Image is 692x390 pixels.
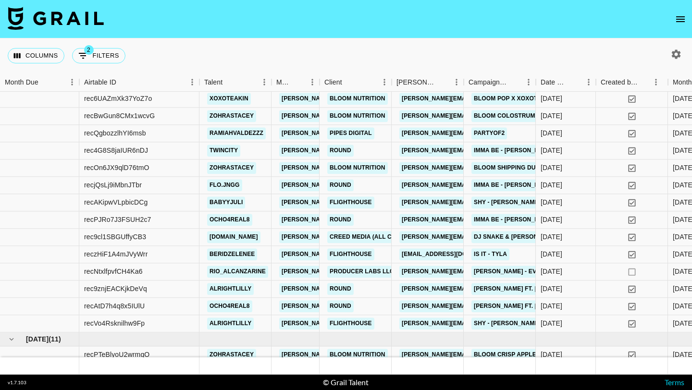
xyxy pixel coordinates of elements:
[399,214,556,226] a: [PERSON_NAME][EMAIL_ADDRESS][DOMAIN_NAME]
[279,300,485,312] a: [PERSON_NAME][EMAIL_ADDRESS][PERSON_NAME][DOMAIN_NAME]
[399,231,605,243] a: [PERSON_NAME][EMAIL_ADDRESS][PERSON_NAME][DOMAIN_NAME]
[279,127,485,139] a: [PERSON_NAME][EMAIL_ADDRESS][PERSON_NAME][DOMAIN_NAME]
[541,129,562,138] div: 08/08/2025
[541,250,562,259] div: 22/08/2025
[471,231,598,243] a: DJ Snake & [PERSON_NAME] – Noventa
[279,214,485,226] a: [PERSON_NAME][EMAIL_ADDRESS][PERSON_NAME][DOMAIN_NAME]
[399,127,556,139] a: [PERSON_NAME][EMAIL_ADDRESS][DOMAIN_NAME]
[327,248,374,260] a: Flighthouse
[279,266,485,278] a: [PERSON_NAME][EMAIL_ADDRESS][PERSON_NAME][DOMAIN_NAME]
[292,75,305,89] button: Sort
[207,127,266,139] a: ramiahvaldezzz
[207,179,242,191] a: flo.jngg
[84,198,148,207] div: recAKipwVLpbicDCg
[8,7,104,30] img: Grail Talent
[399,93,556,105] a: [PERSON_NAME][EMAIL_ADDRESS][DOMAIN_NAME]
[257,75,272,89] button: Menu
[327,317,374,329] a: Flighthouse
[5,73,38,92] div: Month Due
[279,317,485,329] a: [PERSON_NAME][EMAIL_ADDRESS][PERSON_NAME][DOMAIN_NAME]
[396,73,436,92] div: [PERSON_NAME]
[541,198,562,207] div: 19/08/2025
[541,232,562,242] div: 04/08/2025
[185,75,199,89] button: Menu
[84,45,94,55] span: 2
[399,317,556,329] a: [PERSON_NAME][EMAIL_ADDRESS][DOMAIN_NAME]
[541,267,562,277] div: 06/08/2025
[84,350,149,360] div: recPTeBlyoU2wrmgO
[399,179,556,191] a: [PERSON_NAME][EMAIL_ADDRESS][DOMAIN_NAME]
[471,196,543,208] a: Shy - [PERSON_NAME]
[399,248,507,260] a: [EMAIL_ADDRESS][DOMAIN_NAME]
[84,163,149,173] div: recOn6JX9qlD76tmO
[279,179,485,191] a: [PERSON_NAME][EMAIL_ADDRESS][PERSON_NAME][DOMAIN_NAME]
[649,75,663,89] button: Menu
[272,73,320,92] div: Manager
[207,300,252,312] a: ocho4real8
[222,75,236,89] button: Sort
[84,284,147,294] div: rec9znjEACKjkDeVq
[327,162,388,174] a: Bloom Nutrition
[207,266,268,278] a: rio_alcanzarine
[399,283,556,295] a: [PERSON_NAME][EMAIL_ADDRESS][DOMAIN_NAME]
[279,93,485,105] a: [PERSON_NAME][EMAIL_ADDRESS][PERSON_NAME][DOMAIN_NAME]
[8,48,64,63] button: Select columns
[399,196,556,208] a: [PERSON_NAME][EMAIL_ADDRESS][DOMAIN_NAME]
[279,196,485,208] a: [PERSON_NAME][EMAIL_ADDRESS][PERSON_NAME][DOMAIN_NAME]
[399,162,556,174] a: [PERSON_NAME][EMAIL_ADDRESS][DOMAIN_NAME]
[207,93,251,105] a: xoxoteakin
[471,110,589,122] a: Bloom Colostrum x Zohrastacey
[327,145,354,157] a: Round
[471,145,556,157] a: IMMA BE - [PERSON_NAME]
[568,75,581,89] button: Sort
[665,378,684,387] a: Terms
[323,378,369,387] div: © Grail Talent
[327,179,354,191] a: Round
[508,75,521,89] button: Sort
[541,284,562,294] div: 21/08/2025
[327,127,374,139] a: Pipes Digital
[38,75,52,89] button: Sort
[399,145,556,157] a: [PERSON_NAME][EMAIL_ADDRESS][DOMAIN_NAME]
[471,317,543,329] a: Shy - [PERSON_NAME]
[399,349,556,361] a: [PERSON_NAME][EMAIL_ADDRESS][DOMAIN_NAME]
[327,300,354,312] a: Round
[541,111,562,121] div: 16/07/2025
[471,179,556,191] a: IMMA BE - [PERSON_NAME]
[324,73,342,92] div: Client
[279,162,485,174] a: [PERSON_NAME][EMAIL_ADDRESS][PERSON_NAME][DOMAIN_NAME]
[49,334,61,344] span: ( 11 )
[279,110,485,122] a: [PERSON_NAME][EMAIL_ADDRESS][PERSON_NAME][DOMAIN_NAME]
[399,300,556,312] a: [PERSON_NAME][EMAIL_ADDRESS][DOMAIN_NAME]
[320,73,392,92] div: Client
[72,48,125,63] button: Show filters
[305,75,320,89] button: Menu
[541,146,562,156] div: 08/08/2025
[327,196,374,208] a: Flighthouse
[671,10,690,29] button: open drawer
[207,248,257,260] a: beridzelenee
[469,73,508,92] div: Campaign (Type)
[8,379,26,386] div: v 1.7.103
[207,349,256,361] a: zohrastacey
[279,349,485,361] a: [PERSON_NAME][EMAIL_ADDRESS][PERSON_NAME][DOMAIN_NAME]
[84,94,152,104] div: rec6UAZmXk37YoZ7o
[581,75,596,89] button: Menu
[471,127,507,139] a: PARTYOF2
[541,73,568,92] div: Date Created
[327,349,388,361] a: Bloom Nutrition
[327,110,388,122] a: Bloom Nutrition
[199,73,272,92] div: Talent
[601,73,638,92] div: Created by Grail Team
[399,266,556,278] a: [PERSON_NAME][EMAIL_ADDRESS][DOMAIN_NAME]
[84,232,146,242] div: rec9cl1SBGUffyCB3
[521,75,536,89] button: Menu
[327,266,396,278] a: Producer Labs LLC
[65,75,79,89] button: Menu
[84,250,148,259] div: reczHiF1A4mJVyWrr
[541,302,562,311] div: 21/08/2025
[541,94,562,104] div: 16/07/2025
[79,73,199,92] div: Airtable ID
[207,283,254,295] a: alrightlilly
[541,350,562,360] div: 27/08/2025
